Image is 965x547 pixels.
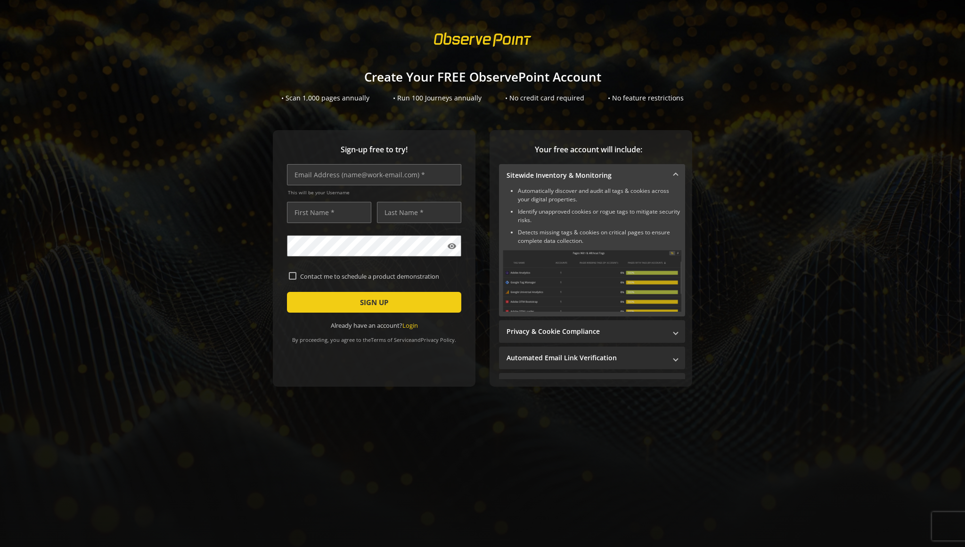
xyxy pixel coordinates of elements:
input: Email Address (name@work-email.com) * [287,164,461,185]
mat-panel-title: Automated Email Link Verification [507,353,666,363]
div: • Run 100 Journeys annually [393,93,482,103]
input: First Name * [287,202,371,223]
div: • Scan 1,000 pages annually [281,93,369,103]
button: SIGN UP [287,292,461,313]
div: Sitewide Inventory & Monitoring [499,187,685,316]
mat-expansion-panel-header: Privacy & Cookie Compliance [499,320,685,343]
mat-expansion-panel-header: Performance Monitoring with Web Vitals [499,373,685,396]
a: Privacy Policy [421,336,455,343]
div: • No credit card required [505,93,584,103]
mat-icon: visibility [447,241,457,251]
mat-expansion-panel-header: Automated Email Link Verification [499,347,685,369]
a: Terms of Service [371,336,411,343]
a: Login [402,321,418,330]
div: By proceeding, you agree to the and . [287,330,461,343]
mat-expansion-panel-header: Sitewide Inventory & Monitoring [499,164,685,187]
span: Your free account will include: [499,144,678,155]
li: Automatically discover and audit all tags & cookies across your digital properties. [518,187,681,204]
label: Contact me to schedule a product demonstration [296,272,459,281]
span: SIGN UP [360,294,388,311]
span: Sign-up free to try! [287,144,461,155]
img: Sitewide Inventory & Monitoring [503,250,681,312]
li: Detects missing tags & cookies on critical pages to ensure complete data collection. [518,228,681,245]
div: Already have an account? [287,321,461,330]
span: This will be your Username [288,189,461,196]
input: Last Name * [377,202,461,223]
li: Identify unapproved cookies or rogue tags to mitigate security risks. [518,207,681,224]
div: • No feature restrictions [608,93,684,103]
mat-panel-title: Privacy & Cookie Compliance [507,327,666,336]
mat-panel-title: Sitewide Inventory & Monitoring [507,171,666,180]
